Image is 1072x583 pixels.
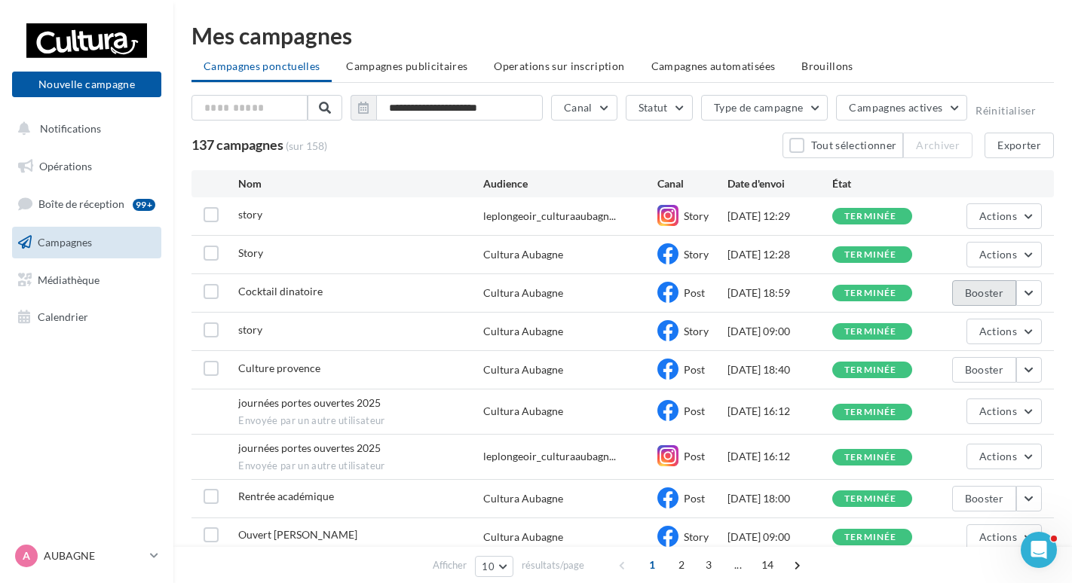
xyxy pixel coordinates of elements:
button: Canal [551,95,617,121]
button: Type de campagne [701,95,829,121]
span: A [23,548,30,563]
div: Cultura Aubagne [483,404,563,419]
div: [DATE] 12:29 [727,209,832,224]
span: story [238,323,262,336]
span: Envoyée par un autre utilisateur [238,459,482,473]
span: Rentrée académique [238,490,334,502]
a: Boîte de réception99+ [9,188,164,220]
div: Cultura Aubagne [483,491,563,506]
span: Post [684,492,705,505]
button: Booster [952,280,1016,306]
div: terminée [844,407,897,417]
a: Opérations [9,151,164,182]
span: Operations sur inscription [494,60,624,72]
span: leplongeoir_culturaaubagn... [483,209,616,224]
span: story [238,208,262,221]
div: [DATE] 16:12 [727,449,832,464]
span: journées portes ouvertes 2025 [238,396,381,409]
button: Actions [966,319,1042,344]
button: Réinitialiser [976,105,1036,117]
span: Envoyée par un autre utilisateur [238,414,482,428]
span: Post [684,363,705,376]
div: Audience [483,176,658,191]
span: Afficher [433,558,467,572]
div: Nom [238,176,482,191]
button: Booster [952,486,1016,511]
span: Cocktail dinatoire [238,285,323,298]
span: Actions [979,209,1017,222]
span: Boîte de réception [38,197,124,210]
span: 137 campagnes [191,136,283,153]
span: 2 [669,553,694,577]
div: Cultura Aubagne [483,285,563,301]
a: Campagnes [9,227,164,258]
div: Cultura Aubagne [483,362,563,377]
div: terminée [844,250,897,260]
span: 10 [482,560,495,572]
span: Médiathèque [38,273,100,285]
span: Post [684,404,705,417]
div: terminée [844,365,897,375]
span: ... [726,553,750,577]
div: [DATE] 09:00 [727,324,832,339]
button: Actions [966,524,1042,550]
a: Médiathèque [9,264,164,296]
button: Actions [966,203,1042,229]
span: journées portes ouvertes 2025 [238,441,381,454]
button: 10 [475,556,513,577]
span: Actions [979,325,1017,337]
span: Post [684,450,705,462]
span: Culture provence [238,362,320,374]
span: Story [238,246,263,259]
span: 3 [697,553,721,577]
div: [DATE] 12:28 [727,247,832,262]
div: 99+ [133,199,155,211]
span: résultats/page [522,558,584,572]
button: Actions [966,242,1042,267]
span: Campagnes automatisées [651,60,776,72]
span: Notifications [40,122,101,135]
div: État [832,176,937,191]
button: Booster [952,357,1016,383]
div: Mes campagnes [191,24,1054,47]
button: Tout sélectionner [783,133,903,158]
button: Campagnes actives [836,95,967,121]
iframe: Intercom live chat [1021,532,1057,568]
span: 1 [640,553,664,577]
div: [DATE] 09:00 [727,530,832,545]
span: Actions [979,450,1017,462]
button: Notifications [9,113,158,145]
span: Story [684,248,709,261]
p: AUBAGNE [44,548,144,563]
button: Actions [966,398,1042,424]
div: [DATE] 18:00 [727,491,832,506]
div: terminée [844,533,897,542]
button: Exporter [985,133,1054,158]
div: Canal [657,176,727,191]
div: terminée [844,453,897,462]
span: Campagnes [38,236,92,249]
span: Campagnes publicitaires [346,60,467,72]
div: [DATE] 18:59 [727,285,832,301]
button: Nouvelle campagne [12,72,161,97]
span: Brouillons [801,60,853,72]
span: Campagnes actives [849,101,942,114]
a: Calendrier [9,301,164,333]
div: Cultura Aubagne [483,324,563,339]
span: Opérations [39,160,92,172]
span: Actions [979,530,1017,543]
span: leplongeoir_culturaaubagn... [483,449,616,464]
a: A AUBAGNE [12,542,161,570]
div: terminée [844,288,897,298]
div: [DATE] 16:12 [727,404,832,419]
span: Post [684,286,705,299]
button: Archiver [903,133,972,158]
div: Date d'envoi [727,176,832,191]
span: Actions [979,404,1017,417]
div: Cultura Aubagne [483,247,563,262]
span: (sur 158) [286,139,327,154]
div: [DATE] 18:40 [727,362,832,377]
div: terminée [844,327,897,337]
span: 14 [755,553,780,577]
span: Story [684,209,709,222]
